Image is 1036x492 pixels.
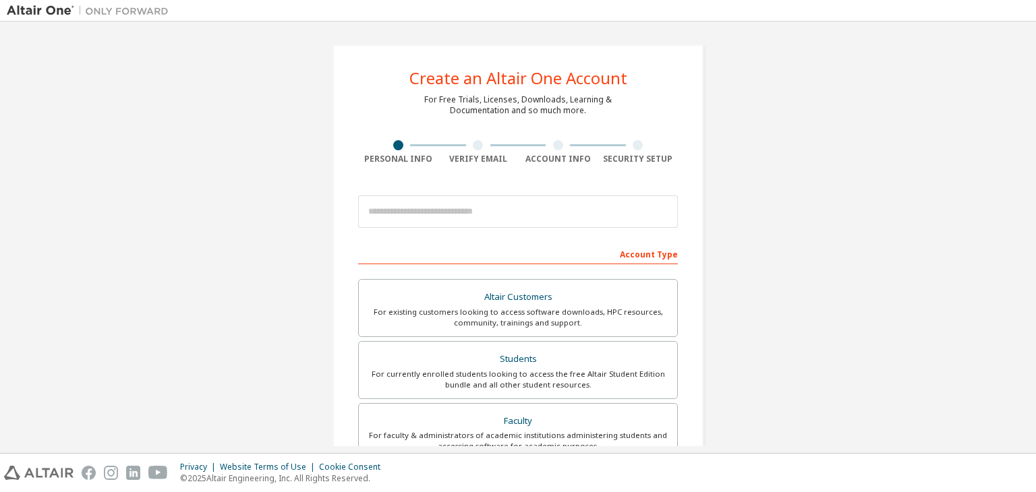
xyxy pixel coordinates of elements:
img: youtube.svg [148,466,168,480]
div: Altair Customers [367,288,669,307]
div: Account Info [518,154,598,164]
div: Faculty [367,412,669,431]
div: Security Setup [598,154,679,164]
img: instagram.svg [104,466,118,480]
div: Cookie Consent [319,462,388,472]
div: Account Type [358,243,678,264]
div: Students [367,350,669,369]
p: © 2025 Altair Engineering, Inc. All Rights Reserved. [180,472,388,484]
div: Website Terms of Use [220,462,319,472]
img: altair_logo.svg [4,466,74,480]
div: Verify Email [438,154,519,164]
img: Altair One [7,4,175,18]
div: For Free Trials, Licenses, Downloads, Learning & Documentation and so much more. [424,94,612,116]
img: facebook.svg [82,466,96,480]
img: linkedin.svg [126,466,140,480]
div: Personal Info [358,154,438,164]
div: For existing customers looking to access software downloads, HPC resources, community, trainings ... [367,307,669,328]
div: Privacy [180,462,220,472]
div: For faculty & administrators of academic institutions administering students and accessing softwa... [367,430,669,452]
div: Create an Altair One Account [409,70,627,86]
div: For currently enrolled students looking to access the free Altair Student Edition bundle and all ... [367,369,669,390]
